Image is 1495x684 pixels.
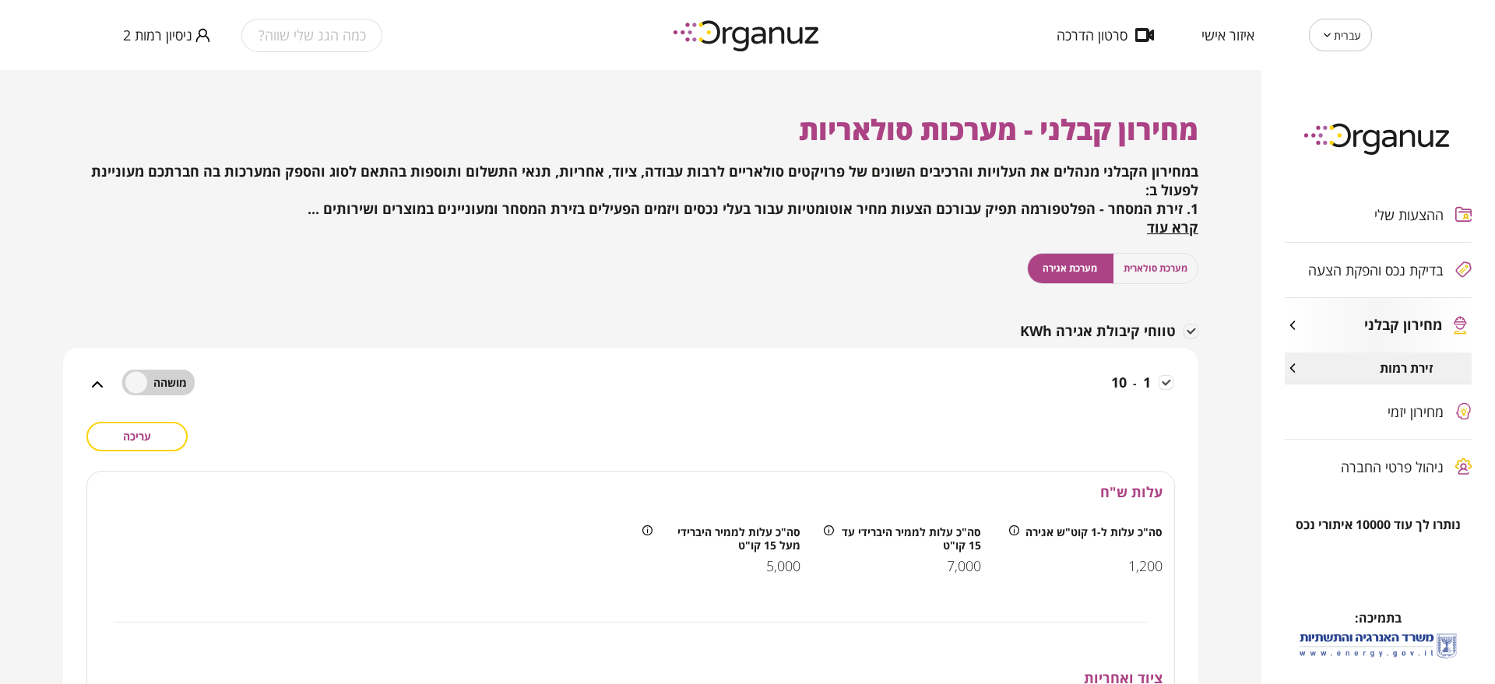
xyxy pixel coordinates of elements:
span: זירת רמות [1380,361,1433,376]
span: 7,000 [947,558,981,575]
button: עריכה [86,422,188,451]
img: logo [662,14,833,57]
button: מחירון קבלני [1285,298,1472,353]
span: 1,200 [1128,558,1163,575]
img: logo [1293,117,1464,160]
button: איזור אישי [1178,27,1278,43]
span: סה"כ עלות לממיר היברידי עד 15 קו"ט [840,525,982,552]
span: 1 [1143,373,1151,391]
span: איזור אישי [1201,27,1254,43]
span: במחירון הקבלני מנהלים את העלויות והרכיבים השונים של פרויקטים סולאריים לרבות עבודה, ציוד, אחריות, ... [91,162,1198,237]
span: סה"כ עלות לממיר היברידי מעל 15 קו"ט [659,525,800,552]
span: בתמיכה: [1355,609,1402,626]
button: סרטון הדרכה [1033,27,1177,43]
button: ההצעות שלי [1285,188,1472,242]
span: עריכה [123,430,151,443]
span: 5,000 [766,558,800,575]
span: סרטון הדרכה [1057,27,1127,43]
button: זירת רמות [1285,353,1472,384]
div: 1-10 [86,348,1175,422]
span: ניסיון רמות 2 [123,27,192,43]
span: מערכת סולארית [1124,261,1187,275]
span: מחירון קבלני - מערכות סולאריות [799,110,1198,149]
span: ההצעות שלי [1374,207,1444,223]
div: עברית [1309,13,1372,57]
span: ניהול פרטי החברה [1341,459,1444,475]
button: מערכת סולארית [1113,253,1199,284]
span: עלות ש"ח [1100,482,1163,501]
span: מחירון קבלני [1364,317,1442,334]
span: - [1133,376,1137,391]
button: ניסיון רמות 2 [123,26,210,45]
span: נותרו לך עוד 10000 איתורי נכס [1296,517,1461,532]
img: לוגו משרד האנרגיה [1296,627,1460,664]
span: סה"כ עלות ל-1 קוט"ש אגירה [1025,525,1163,538]
button: מערכת אגירה [1027,253,1113,284]
button: ניהול פרטי החברה [1285,440,1472,494]
span: מערכת אגירה [1043,261,1097,275]
span: קרא עוד [1147,218,1198,237]
span: טווחי קיבולת אגירה KWh [1020,323,1176,340]
span: 10 [1111,373,1127,391]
